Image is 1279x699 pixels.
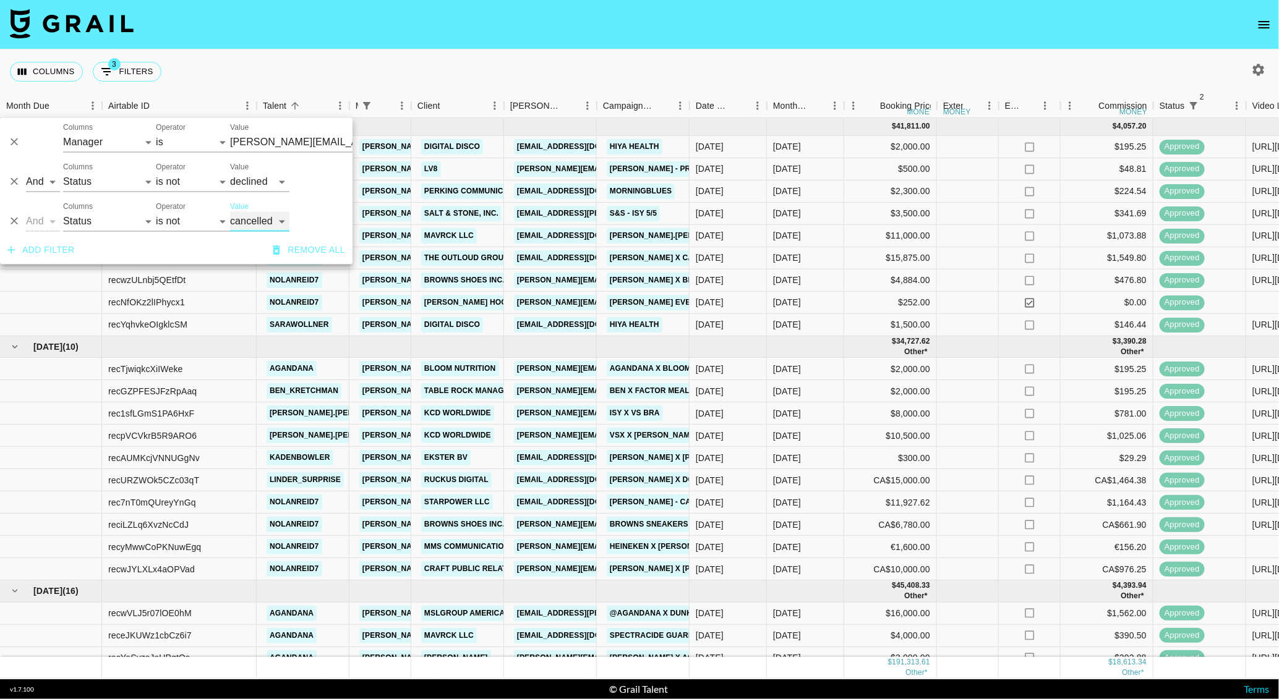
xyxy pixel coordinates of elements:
[5,212,24,231] button: Delete
[892,121,896,132] div: $
[1061,158,1153,180] div: $48.81
[999,94,1061,118] div: Expenses: Remove Commission?
[421,450,471,465] a: Ekster BV
[773,207,801,219] div: Jun '25
[844,447,937,469] div: $300.00
[267,317,332,333] a: sarawollner
[267,472,344,488] a: linder_surprise
[108,296,185,308] div: recNfOKz2lIPhycx1
[844,203,937,225] div: $3,500.00
[844,402,937,425] div: $8,000.00
[773,407,801,420] div: Jul '25
[607,206,660,221] a: S&S - Isy 5/5
[1036,96,1054,115] button: Menu
[238,96,257,115] button: Menu
[1098,94,1147,118] div: Commission
[156,161,186,172] label: Operator
[1005,94,1022,118] div: Expenses: Remove Commission?
[607,383,698,399] a: Ben x Factor Meals
[892,336,896,347] div: $
[10,9,134,38] img: Grail Talent
[696,407,724,420] div: 6/12/2025
[514,317,652,333] a: [EMAIL_ADDRESS][DOMAIN_NAME]
[108,58,121,70] span: 3
[514,494,652,510] a: [EMAIL_ADDRESS][DOMAIN_NAME]
[63,161,93,172] label: Columns
[108,430,197,442] div: recpVCVkrB5R9ARO6
[349,94,411,118] div: Manager
[1081,97,1098,114] button: Sort
[108,519,189,531] div: reciLZLq6XvzNcCdJ
[514,273,716,288] a: [PERSON_NAME][EMAIL_ADDRESS][DOMAIN_NAME]
[359,361,561,376] a: [PERSON_NAME][EMAIL_ADDRESS][DOMAIN_NAME]
[607,295,843,310] a: [PERSON_NAME] Event Reimbursments - [PERSON_NAME]
[844,158,937,180] div: $500.00
[1160,363,1205,375] span: approved
[773,185,801,197] div: Jun '25
[1061,136,1153,158] div: $195.25
[421,273,508,288] a: Browns Shoes Inc.
[1160,541,1205,553] span: approved
[1160,252,1205,264] span: approved
[1061,96,1079,115] button: Menu
[411,94,504,118] div: Client
[421,206,502,221] a: Salt & Stone, Inc.
[607,450,749,465] a: [PERSON_NAME] x [PERSON_NAME]
[690,94,767,118] div: Date Created
[359,273,561,288] a: [PERSON_NAME][EMAIL_ADDRESS][DOMAIN_NAME]
[514,361,716,376] a: [PERSON_NAME][EMAIL_ADDRESS][DOMAIN_NAME]
[514,628,652,643] a: [EMAIL_ADDRESS][DOMAIN_NAME]
[421,295,542,310] a: [PERSON_NAME] Hockey LLC
[844,536,937,558] div: €1,600.00
[421,250,512,266] a: The Outloud Group
[808,97,826,114] button: Sort
[1117,121,1147,132] div: 4,057.20
[844,225,937,247] div: $11,000.00
[421,650,491,666] a: [PERSON_NAME]
[1160,452,1205,464] span: approved
[696,252,724,264] div: 5/17/2025
[33,341,62,353] span: [DATE]
[1061,469,1153,491] div: CA$1,464.38
[561,97,578,114] button: Sort
[421,472,492,488] a: Ruckus Digital
[773,140,801,153] div: Jun '25
[863,97,880,114] button: Sort
[514,450,652,465] a: [EMAIL_ADDRESS][DOMAIN_NAME]
[1061,402,1153,425] div: $781.00
[607,517,764,532] a: Browns Sneakers x [PERSON_NAME]
[696,519,724,531] div: 7/14/2025
[748,96,767,115] button: Menu
[421,494,493,510] a: Starpower LLC
[1119,108,1147,116] div: money
[1061,180,1153,203] div: $224.54
[514,606,716,621] a: [EMAIL_ADDRESS][PERSON_NAME][DOMAIN_NAME]
[696,318,724,331] div: 4/22/2025
[230,201,249,211] label: Value
[263,94,286,118] div: Talent
[844,425,937,447] div: $10,500.00
[773,274,801,286] div: Jun '25
[696,430,724,442] div: 4/23/2025
[1061,491,1153,514] div: $1,164.43
[731,97,748,114] button: Sort
[1061,203,1153,225] div: $341.69
[504,94,597,118] div: Booker
[696,274,724,286] div: 5/7/2025
[607,606,704,621] a: @AgandAna x Dunkin'
[267,273,322,288] a: nolanreid7
[607,628,824,643] a: Spectracide Guard Your Good Times x AGandAna
[6,94,49,118] div: Month Due
[359,228,561,244] a: [PERSON_NAME][EMAIL_ADDRESS][DOMAIN_NAME]
[1160,163,1205,175] span: approved
[359,161,561,177] a: [PERSON_NAME][EMAIL_ADDRESS][DOMAIN_NAME]
[514,250,652,266] a: [EMAIL_ADDRESS][DOMAIN_NAME]
[844,358,937,380] div: $2,000.00
[359,139,561,155] a: [PERSON_NAME][EMAIL_ADDRESS][DOMAIN_NAME]
[49,97,67,114] button: Sort
[83,96,102,115] button: Menu
[607,539,725,554] a: Heineken x [PERSON_NAME]
[421,628,477,643] a: Mavrck LLC
[844,469,937,491] div: CA$15,000.00
[359,250,561,266] a: [PERSON_NAME][EMAIL_ADDRESS][DOMAIN_NAME]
